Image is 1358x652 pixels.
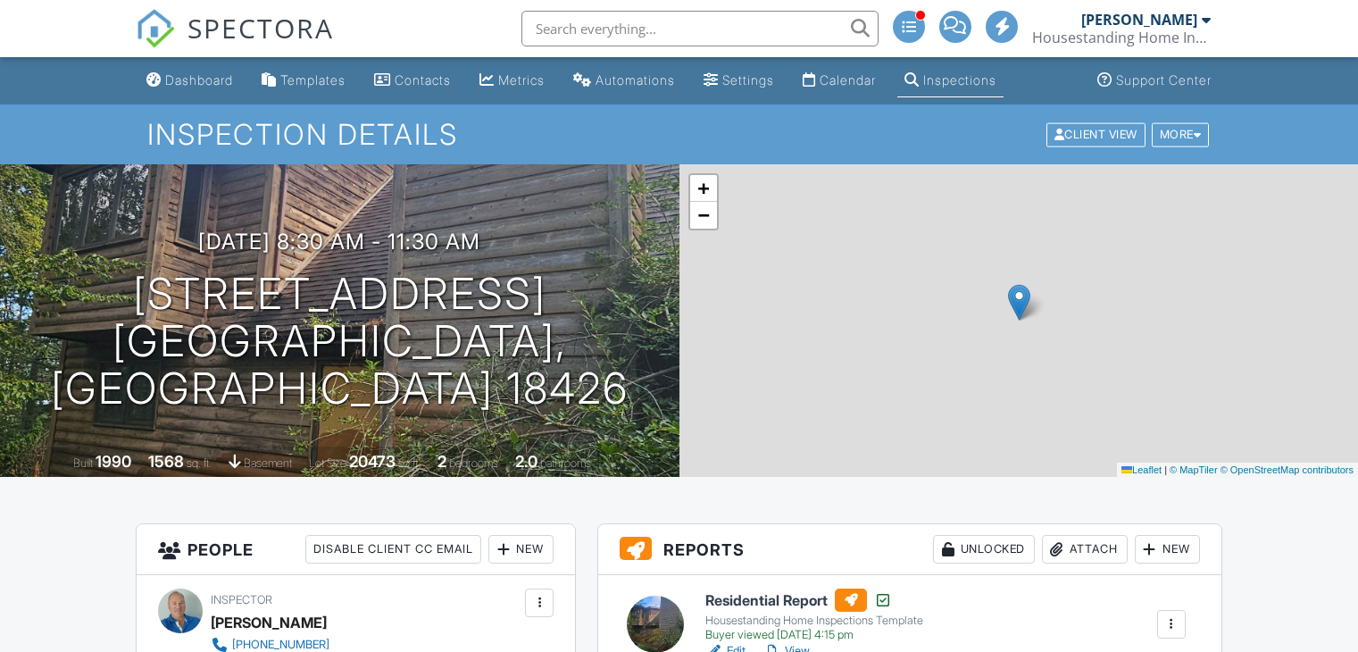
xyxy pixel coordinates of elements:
div: Disable Client CC Email [305,535,481,564]
div: 1990 [96,452,131,471]
h1: [STREET_ADDRESS] [GEOGRAPHIC_DATA], [GEOGRAPHIC_DATA] 18426 [29,271,651,412]
a: SPECTORA [136,24,334,62]
a: Dashboard [139,64,240,97]
span: + [697,177,709,199]
h3: [DATE] 8:30 am - 11:30 am [198,230,480,254]
div: Dashboard [165,72,233,88]
img: Marker [1008,284,1030,321]
span: Built [73,456,93,470]
div: [PERSON_NAME] [211,609,327,636]
div: Automations [596,72,675,88]
img: The Best Home Inspection Software - Spectora [136,9,175,48]
a: Zoom in [690,175,717,202]
div: Templates [280,72,346,88]
a: © MapTiler [1170,464,1218,475]
h3: People [137,524,575,575]
span: sq.ft. [398,456,421,470]
a: Inspections [897,64,1004,97]
div: Unlocked [933,535,1035,564]
div: Housestanding Home Inspections Template [705,614,923,628]
div: More [1152,122,1210,146]
a: Automations (Advanced) [566,64,682,97]
h3: Reports [598,524,1221,575]
input: Search everything... [521,11,879,46]
div: Inspections [923,72,996,88]
a: Residential Report Housestanding Home Inspections Template Buyer viewed [DATE] 4:15 pm [705,589,923,642]
div: [PHONE_NUMBER] [232,638,329,652]
div: Buyer viewed [DATE] 4:15 pm [705,628,923,642]
div: New [1135,535,1200,564]
a: Metrics [472,64,552,97]
div: 20473 [349,452,396,471]
a: Zoom out [690,202,717,229]
div: Calendar [820,72,876,88]
div: [PERSON_NAME] [1081,11,1197,29]
div: Attach [1042,535,1128,564]
div: Settings [722,72,774,88]
span: | [1164,464,1167,475]
a: Support Center [1090,64,1219,97]
a: Templates [254,64,353,97]
div: Contacts [395,72,451,88]
span: − [697,204,709,226]
a: Settings [696,64,781,97]
span: bathrooms [540,456,591,470]
div: Client View [1046,122,1146,146]
a: © OpenStreetMap contributors [1221,464,1354,475]
a: Contacts [367,64,458,97]
h1: Inspection Details [147,119,1211,150]
span: basement [244,456,292,470]
div: New [488,535,554,564]
span: sq. ft. [187,456,212,470]
a: Client View [1045,127,1150,140]
a: Calendar [796,64,883,97]
span: SPECTORA [187,9,334,46]
div: 2.0 [515,452,537,471]
span: Inspector [211,593,272,606]
div: 2 [437,452,446,471]
div: Housestanding Home Inspections [1032,29,1211,46]
span: Lot Size [309,456,346,470]
div: Metrics [498,72,545,88]
span: bedrooms [449,456,498,470]
a: Leaflet [1121,464,1162,475]
div: 1568 [148,452,184,471]
div: Support Center [1116,72,1212,88]
h6: Residential Report [705,589,923,612]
